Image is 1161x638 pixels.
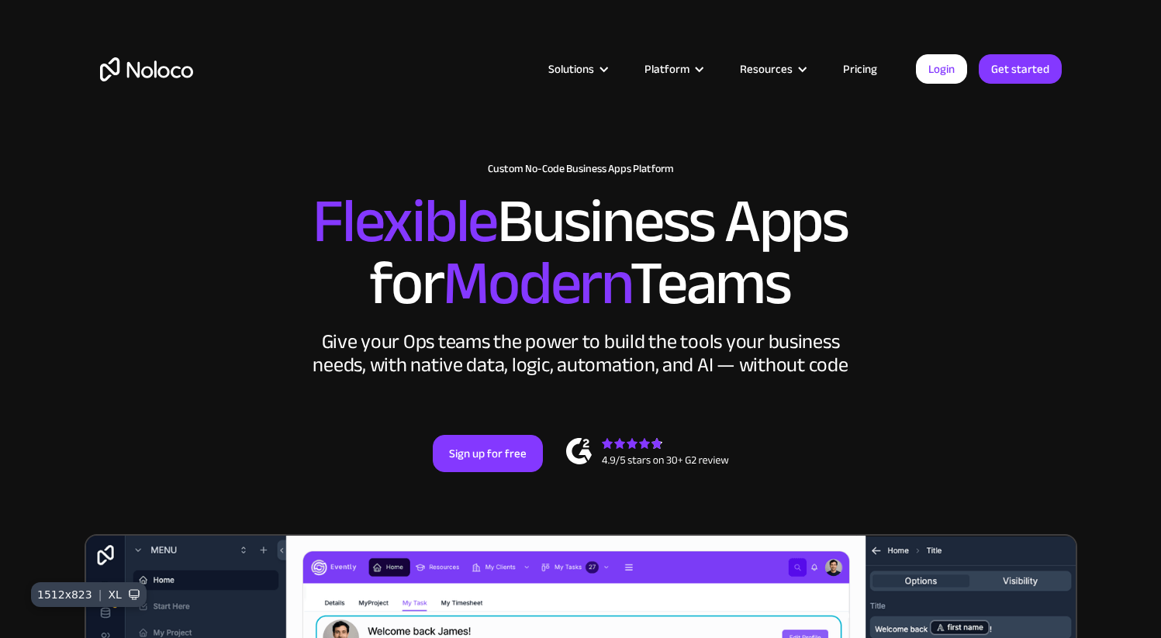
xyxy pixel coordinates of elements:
[824,59,897,79] a: Pricing
[100,163,1062,175] h1: Custom No-Code Business Apps Platform
[309,330,852,377] div: Give your Ops teams the power to build the tools your business needs, with native data, logic, au...
[740,59,793,79] div: Resources
[529,59,625,79] div: Solutions
[720,59,824,79] div: Resources
[979,54,1062,84] a: Get started
[625,59,720,79] div: Platform
[313,164,497,279] span: Flexible
[548,59,594,79] div: Solutions
[443,226,630,341] span: Modern
[644,59,689,79] div: Platform
[916,54,967,84] a: Login
[433,435,543,472] a: Sign up for free
[100,191,1062,315] h2: Business Apps for Teams
[100,57,193,81] a: home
